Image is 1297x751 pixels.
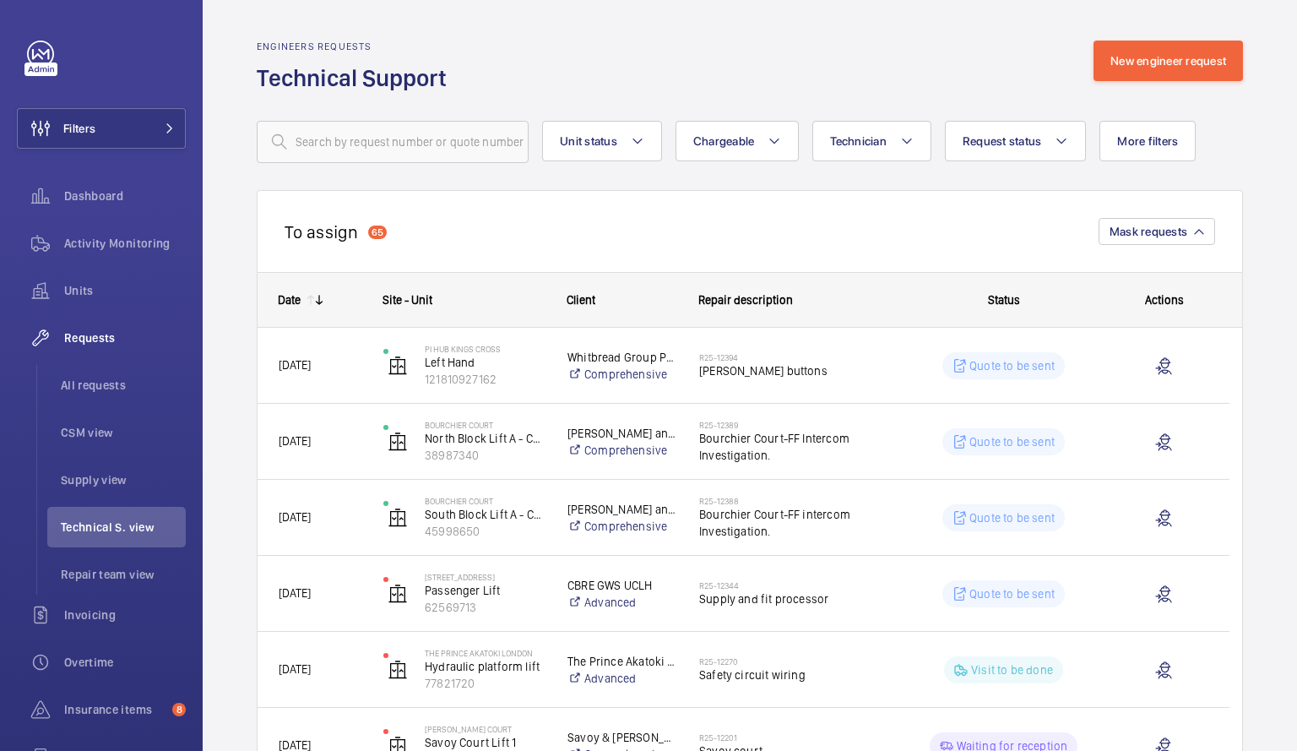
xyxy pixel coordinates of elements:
span: Overtime [64,654,186,671]
span: Repair description [698,293,793,307]
span: Invoicing [64,607,186,623]
span: CSM view [61,424,186,441]
p: 38987340 [425,447,545,464]
a: Comprehensive [567,442,677,459]
p: Savoy Court Lift 1 [425,734,545,751]
h2: R25-12388 [699,496,887,506]
span: [DATE] [279,510,311,524]
span: Status [988,293,1020,307]
h2: R25-12201 [699,732,887,743]
button: Filters [17,108,186,149]
h1: Technical Support [257,63,457,94]
span: Chargeable [693,134,755,148]
p: [PERSON_NAME] and [PERSON_NAME] National Lift Contract [567,425,677,442]
span: Technical S. view [61,519,186,536]
p: CBRE GWS UCLH [567,577,677,594]
p: 45998650 [425,523,545,540]
p: Quote to be sent [969,509,1055,526]
span: Dashboard [64,188,186,204]
p: Hydraulic platform lift [425,658,545,675]
img: elevator.svg [388,508,408,528]
p: Visit to be done [971,661,1053,678]
div: Date [278,293,301,307]
a: Advanced [567,670,677,687]
span: Safety circuit wiring [699,667,887,683]
span: [DATE] [279,434,311,448]
h2: R25-12270 [699,656,887,667]
p: PI Hub Kings Cross [425,344,545,354]
span: [DATE] [279,586,311,600]
span: Unit status [560,134,617,148]
p: Quote to be sent [969,585,1055,602]
span: [PERSON_NAME] buttons [699,362,887,379]
div: 65 [368,226,387,239]
button: New engineer request [1093,41,1243,81]
p: [STREET_ADDRESS] [425,572,545,582]
a: Comprehensive [567,518,677,535]
p: Quote to be sent [969,357,1055,374]
p: Whitbread Group PLC [567,349,677,366]
span: Request status [963,134,1042,148]
img: elevator.svg [388,660,408,680]
span: [DATE] [279,358,311,372]
span: Bourchier Court-FF Intercom Investigation. [699,430,887,464]
p: The Prince Akatoki London [425,648,545,658]
span: More filters [1117,134,1178,148]
button: More filters [1099,121,1196,161]
span: All requests [61,377,186,394]
p: Passenger Lift [425,582,545,599]
p: Savoy & [PERSON_NAME] Court [567,729,677,746]
p: 77821720 [425,675,545,692]
span: Units [64,282,186,299]
input: Search by request number or quote number [257,121,529,163]
span: Repair team view [61,566,186,583]
p: 62569713 [425,599,545,616]
p: Quote to be sent [969,433,1055,450]
p: [PERSON_NAME] Court [425,724,545,734]
button: Technician [812,121,931,161]
img: elevator.svg [388,432,408,452]
h2: R25-12344 [699,580,887,590]
p: 121810927162 [425,371,545,388]
button: Request status [945,121,1087,161]
span: Supply view [61,471,186,488]
h2: R25-12389 [699,420,887,430]
span: Actions [1145,293,1184,307]
span: Supply and fit processor [699,590,887,607]
h2: R25-12394 [699,352,887,362]
span: Mask requests [1110,225,1187,238]
span: Requests [64,329,186,346]
p: Bourchier Court [425,420,545,430]
p: South Block Lift A - CPN70472 [425,506,545,523]
img: elevator.svg [388,584,408,604]
span: Filters [63,120,95,137]
a: Advanced [567,594,677,611]
span: Client [567,293,595,307]
span: 8 [172,703,186,716]
span: Insurance items [64,701,166,718]
p: North Block Lift A - CPN70474 [425,430,545,447]
p: The Prince Akatoki London [567,653,677,670]
button: Mask requests [1099,218,1215,245]
button: Chargeable [676,121,800,161]
a: Comprehensive [567,366,677,383]
span: Site - Unit [383,293,432,307]
span: [DATE] [279,662,311,676]
h2: Engineers requests [257,41,457,52]
img: elevator.svg [388,356,408,376]
p: [PERSON_NAME] and [PERSON_NAME] National Lift Contract [567,501,677,518]
p: Left Hand [425,354,545,371]
p: Bourchier Court [425,496,545,506]
span: Bourchier Court-FF intercom Investigation. [699,506,887,540]
button: Unit status [542,121,662,161]
span: Technician [830,134,887,148]
h2: To assign [285,221,358,242]
span: Activity Monitoring [64,235,186,252]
